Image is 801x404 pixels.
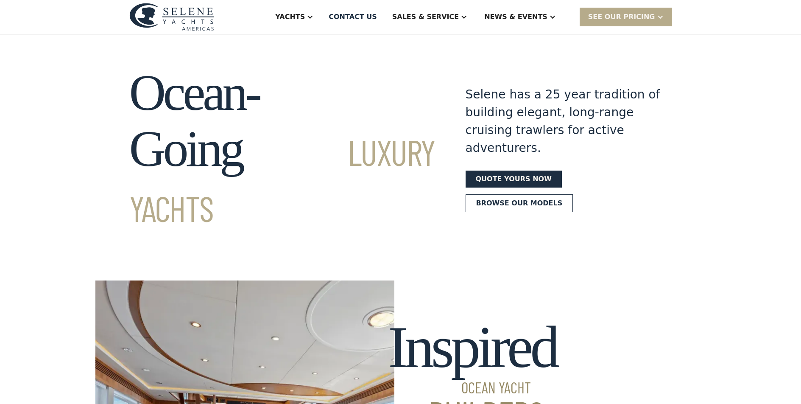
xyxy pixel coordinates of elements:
[392,12,459,22] div: Sales & Service
[588,12,655,22] div: SEE Our Pricing
[388,380,556,395] span: Ocean Yacht
[466,194,573,212] a: Browse our models
[580,8,672,26] div: SEE Our Pricing
[275,12,305,22] div: Yachts
[466,171,562,188] a: Quote yours now
[484,12,547,22] div: News & EVENTS
[329,12,377,22] div: Contact US
[466,86,661,157] div: Selene has a 25 year tradition of building elegant, long-range cruising trawlers for active adven...
[129,3,214,31] img: logo
[129,130,435,229] span: Luxury Yachts
[129,65,435,233] h1: Ocean-Going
